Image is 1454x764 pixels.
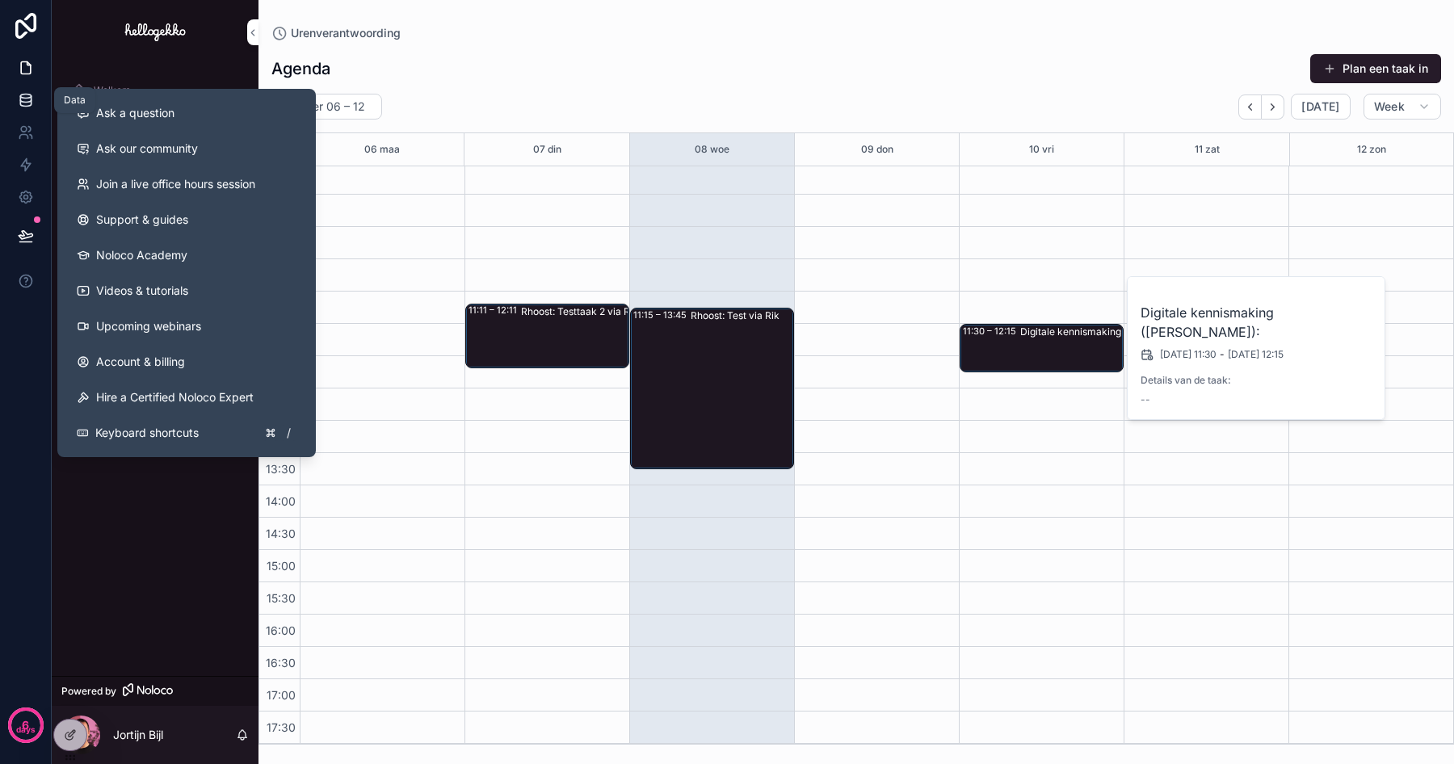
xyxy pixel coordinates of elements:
span: Join a live office hours session [96,176,255,192]
span: Account & billing [96,354,185,370]
button: 10 vri [1029,133,1054,166]
span: [DATE] 12:15 [1228,348,1284,361]
span: Details van de taak: [1141,374,1373,387]
span: 15:30 [263,591,300,605]
span: 15:00 [263,559,300,573]
span: Urenverantwoording [291,25,401,41]
span: 13:30 [262,462,300,476]
span: Ask our community [96,141,198,157]
span: Keyboard shortcuts [95,425,199,441]
span: 14:30 [262,527,300,540]
a: Welkom [61,76,249,105]
span: - [1220,348,1225,361]
p: days [16,724,36,737]
a: Videos & tutorials [64,273,309,309]
h2: Digitale kennismaking ([PERSON_NAME]): [1141,303,1373,342]
div: Digitale kennismaking ([PERSON_NAME]): [1020,325,1179,338]
img: App logo [124,19,187,45]
button: Keyboard shortcuts/ [64,415,309,451]
span: / [282,426,295,439]
span: Upcoming webinars [96,318,201,334]
a: Powered by [52,676,258,706]
div: 11:15 – 13:45 [633,309,691,321]
button: 12 zon [1357,133,1386,166]
div: scrollable content [52,65,258,255]
div: Data [64,94,86,107]
span: Noloco Academy [96,247,187,263]
span: Welkom [94,84,131,97]
h2: oktober 06 – 12 [282,99,365,115]
span: Week [1374,99,1405,114]
button: Back [1238,94,1262,120]
span: -- [1141,393,1150,406]
span: 17:00 [263,688,300,702]
span: [DATE] 11:30 [1160,348,1217,361]
p: Jortijn Bijl [113,727,163,743]
a: Upcoming webinars [64,309,309,344]
button: 07 din [533,133,561,166]
span: [DATE] [1301,99,1339,114]
span: Support & guides [96,212,188,228]
div: 11:11 – 12:11 [469,304,521,317]
a: Urenverantwoording [271,25,401,41]
span: 17:30 [263,720,300,734]
button: Week [1364,94,1441,120]
button: 08 woe [695,133,729,166]
span: Videos & tutorials [96,283,188,299]
button: Plan een taak in [1310,54,1441,83]
span: 16:30 [262,656,300,670]
div: 11:11 – 12:11Rhoost: Testtaak 2 via Rik [466,304,628,367]
a: Support & guides [64,202,309,237]
a: Ask our community [64,131,309,166]
button: [DATE] [1291,94,1350,120]
span: Powered by [61,685,116,698]
div: 11:15 – 13:45Rhoost: Test via Rik [631,309,793,468]
button: Hire a Certified Noloco Expert [64,380,309,415]
span: 16:00 [262,623,300,637]
span: 14:00 [262,494,300,508]
button: 06 maa [364,133,400,166]
button: Next [1262,94,1284,120]
div: Rhoost: Testtaak 2 via Rik [521,305,638,318]
div: 11:30 – 12:15 [963,325,1020,338]
div: 11:30 – 12:15Digitale kennismaking ([PERSON_NAME]): [960,325,1123,372]
div: Rhoost: Test via Rik [691,309,780,322]
button: 09 don [861,133,893,166]
span: Ask a question [96,105,174,121]
span: Hire a Certified Noloco Expert [96,389,254,405]
button: Ask a question [64,95,309,131]
h1: Agenda [271,57,330,80]
button: 11 zat [1195,133,1220,166]
a: Join a live office hours session [64,166,309,202]
p: 6 [22,717,29,733]
a: Noloco Academy [64,237,309,273]
a: Account & billing [64,344,309,380]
